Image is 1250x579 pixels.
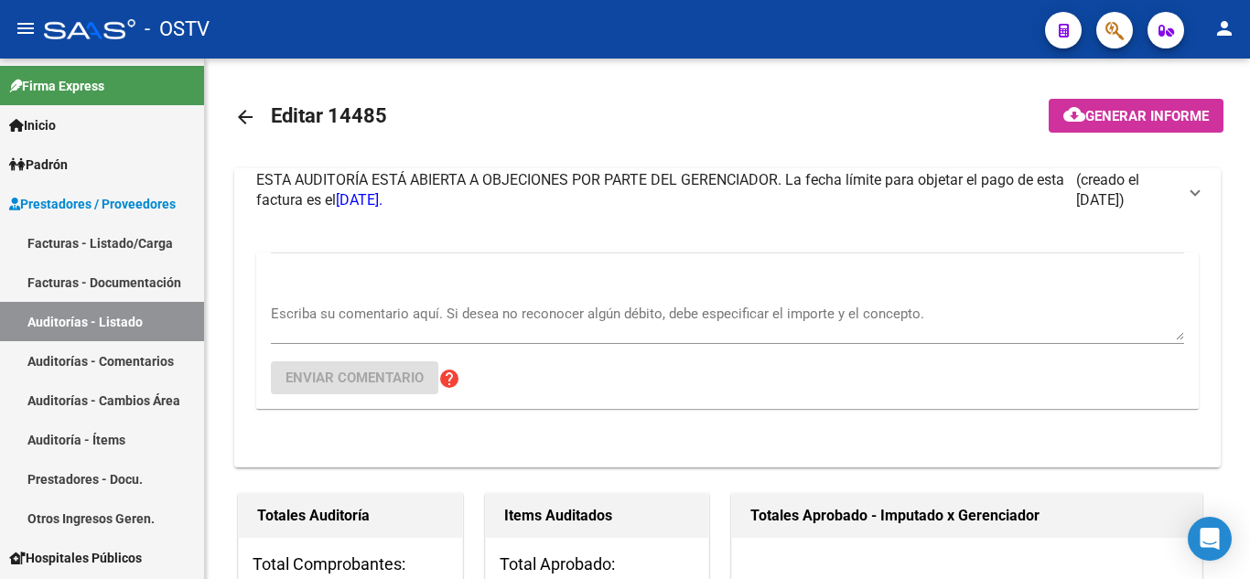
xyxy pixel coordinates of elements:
[145,9,210,49] span: - OSTV
[1085,108,1209,124] span: Generar informe
[9,115,56,135] span: Inicio
[271,104,387,127] span: Editar 14485
[1049,99,1223,133] button: Generar informe
[9,155,68,175] span: Padrón
[15,17,37,39] mat-icon: menu
[234,168,1221,212] mat-expansion-panel-header: ESTA AUDITORÍA ESTÁ ABIERTA A OBJECIONES POR PARTE DEL GERENCIADOR. La fecha límite para objetar ...
[9,76,104,96] span: Firma Express
[1076,170,1177,210] span: (creado el [DATE])
[271,361,438,394] button: Enviar comentario
[750,501,1183,531] h1: Totales Aprobado - Imputado x Gerenciador
[1063,103,1085,125] mat-icon: cloud_download
[9,194,176,214] span: Prestadores / Proveedores
[1213,17,1235,39] mat-icon: person
[336,191,383,209] span: [DATE].
[234,212,1221,467] div: ESTA AUDITORÍA ESTÁ ABIERTA A OBJECIONES POR PARTE DEL GERENCIADOR. La fecha límite para objetar ...
[9,548,142,568] span: Hospitales Públicos
[256,171,1064,209] span: ESTA AUDITORÍA ESTÁ ABIERTA A OBJECIONES POR PARTE DEL GERENCIADOR. La fecha límite para objetar ...
[257,501,444,531] h1: Totales Auditoría
[504,501,691,531] h1: Items Auditados
[286,370,424,386] span: Enviar comentario
[234,106,256,128] mat-icon: arrow_back
[1188,517,1232,561] div: Open Intercom Messenger
[438,368,460,390] mat-icon: help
